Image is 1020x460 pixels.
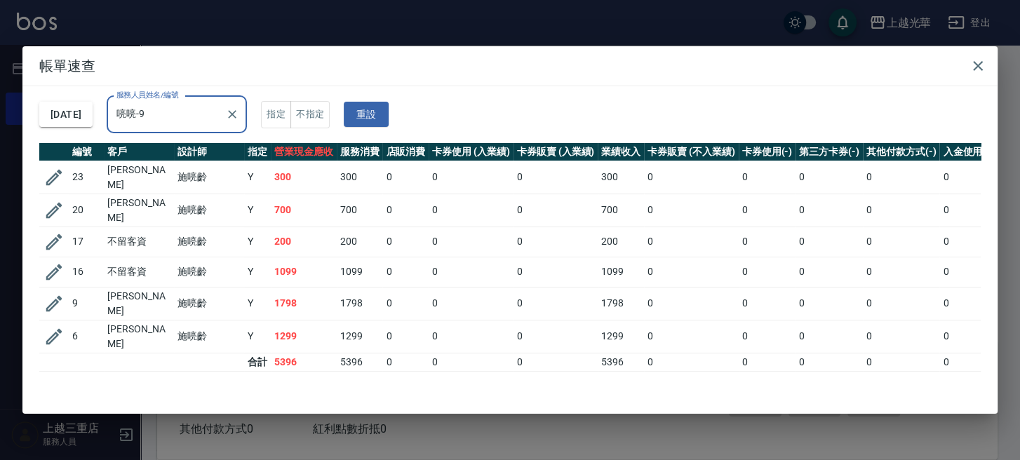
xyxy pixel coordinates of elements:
[271,353,337,371] td: 5396
[514,257,598,287] td: 0
[739,161,796,194] td: 0
[644,257,738,287] td: 0
[69,226,104,257] td: 17
[514,143,598,161] th: 卡券販賣 (入業績)
[244,143,271,161] th: 指定
[244,353,271,371] td: 合計
[644,287,738,320] td: 0
[337,353,383,371] td: 5396
[174,143,244,161] th: 設計師
[429,226,514,257] td: 0
[739,226,796,257] td: 0
[69,194,104,226] td: 20
[271,257,337,287] td: 1099
[644,353,738,371] td: 0
[337,320,383,353] td: 1299
[429,353,514,371] td: 0
[382,161,429,194] td: 0
[739,257,796,287] td: 0
[863,353,940,371] td: 0
[104,143,174,161] th: 客戶
[337,161,383,194] td: 300
[598,143,644,161] th: 業績收入
[796,143,863,161] th: 第三方卡券(-)
[939,226,997,257] td: 0
[271,287,337,320] td: 1798
[244,194,271,226] td: Y
[244,161,271,194] td: Y
[739,287,796,320] td: 0
[796,161,863,194] td: 0
[382,320,429,353] td: 0
[863,287,940,320] td: 0
[514,161,598,194] td: 0
[739,353,796,371] td: 0
[514,320,598,353] td: 0
[290,101,330,128] button: 不指定
[644,143,738,161] th: 卡券販賣 (不入業績)
[796,320,863,353] td: 0
[863,161,940,194] td: 0
[739,194,796,226] td: 0
[244,226,271,257] td: Y
[429,161,514,194] td: 0
[174,287,244,320] td: 施喨齡
[429,287,514,320] td: 0
[863,194,940,226] td: 0
[644,320,738,353] td: 0
[39,102,93,128] button: [DATE]
[382,353,429,371] td: 0
[796,194,863,226] td: 0
[244,320,271,353] td: Y
[174,320,244,353] td: 施喨齡
[174,194,244,226] td: 施喨齡
[104,257,174,287] td: 不留客資
[337,226,383,257] td: 200
[382,194,429,226] td: 0
[104,161,174,194] td: [PERSON_NAME]
[796,353,863,371] td: 0
[796,287,863,320] td: 0
[598,353,644,371] td: 5396
[598,194,644,226] td: 700
[69,257,104,287] td: 16
[644,226,738,257] td: 0
[939,194,997,226] td: 0
[939,161,997,194] td: 0
[939,257,997,287] td: 0
[863,257,940,287] td: 0
[939,353,997,371] td: 0
[939,143,997,161] th: 入金使用(-)
[104,320,174,353] td: [PERSON_NAME]
[222,104,242,124] button: Clear
[598,257,644,287] td: 1099
[174,161,244,194] td: 施喨齡
[174,226,244,257] td: 施喨齡
[337,287,383,320] td: 1798
[429,194,514,226] td: 0
[344,102,389,128] button: 重設
[514,194,598,226] td: 0
[271,143,337,161] th: 營業現金應收
[271,161,337,194] td: 300
[598,287,644,320] td: 1798
[514,226,598,257] td: 0
[429,320,514,353] td: 0
[644,161,738,194] td: 0
[244,287,271,320] td: Y
[104,194,174,226] td: [PERSON_NAME]
[863,226,940,257] td: 0
[244,257,271,287] td: Y
[739,320,796,353] td: 0
[429,257,514,287] td: 0
[271,320,337,353] td: 1299
[514,287,598,320] td: 0
[337,194,383,226] td: 700
[598,226,644,257] td: 200
[261,101,291,128] button: 指定
[69,287,104,320] td: 9
[69,143,104,161] th: 編號
[104,287,174,320] td: [PERSON_NAME]
[598,320,644,353] td: 1299
[116,90,178,100] label: 服務人員姓名/編號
